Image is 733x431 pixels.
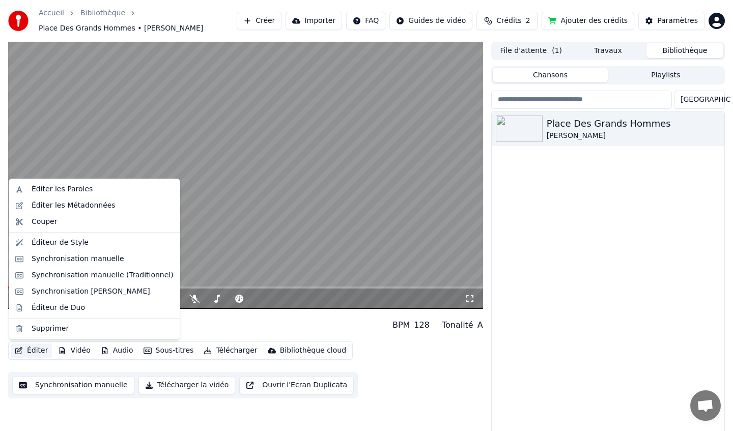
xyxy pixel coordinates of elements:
[32,270,174,280] div: Synchronisation manuelle (Traditionnel)
[32,286,150,297] div: Synchronisation [PERSON_NAME]
[389,12,472,30] button: Guides de vidéo
[80,8,125,18] a: Bibliothèque
[8,11,29,31] img: youka
[32,184,93,194] div: Éditer les Paroles
[239,376,354,394] button: Ouvrir l'Ecran Duplicata
[39,23,203,34] span: Place Des Grands Hommes • [PERSON_NAME]
[547,117,720,131] div: Place Des Grands Hommes
[392,319,410,331] div: BPM
[200,343,261,358] button: Télécharger
[97,343,137,358] button: Audio
[542,12,634,30] button: Ajouter des crédits
[657,16,698,26] div: Paramètres
[32,303,85,313] div: Éditeur de Duo
[493,68,608,82] button: Chansons
[237,12,281,30] button: Créer
[32,217,57,227] div: Couper
[11,343,52,358] button: Éditer
[646,43,723,58] button: Bibliothèque
[139,343,198,358] button: Sous-titres
[39,8,237,34] nav: breadcrumb
[280,346,346,356] div: Bibliothèque cloud
[12,376,134,394] button: Synchronisation manuelle
[608,68,723,82] button: Playlists
[32,200,116,211] div: Éditer les Métadonnées
[552,46,562,56] span: ( 1 )
[442,319,473,331] div: Tonalité
[690,390,721,421] a: Ouvrir le chat
[8,327,146,337] div: [PERSON_NAME]
[638,12,704,30] button: Paramètres
[138,376,236,394] button: Télécharger la vidéo
[32,238,89,248] div: Éditeur de Style
[526,16,530,26] span: 2
[346,12,385,30] button: FAQ
[547,131,720,141] div: [PERSON_NAME]
[476,12,538,30] button: Crédits2
[286,12,342,30] button: Importer
[477,319,483,331] div: A
[54,343,94,358] button: Vidéo
[32,254,124,264] div: Synchronisation manuelle
[493,43,570,58] button: File d'attente
[414,319,430,331] div: 128
[39,8,64,18] a: Accueil
[496,16,521,26] span: Crédits
[8,313,146,327] div: Place Des Grands Hommes
[32,324,69,334] div: Supprimer
[570,43,646,58] button: Travaux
